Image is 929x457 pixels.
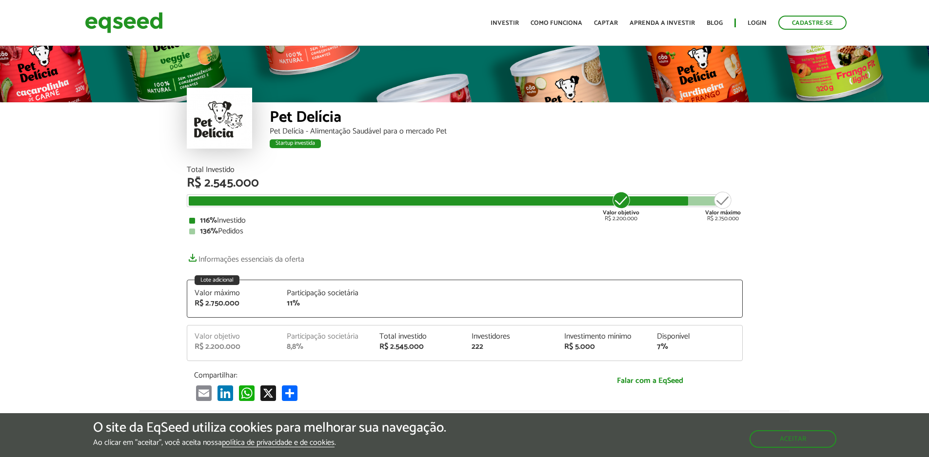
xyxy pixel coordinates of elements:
[657,343,735,351] div: 7%
[200,225,218,238] strong: 136%
[287,289,365,297] div: Participação societária
[195,300,273,307] div: R$ 2.750.000
[93,438,446,447] p: Ao clicar em "aceitar", você aceita nossa .
[194,385,214,401] a: Email
[379,343,457,351] div: R$ 2.545.000
[287,300,365,307] div: 11%
[195,343,273,351] div: R$ 2.200.000
[187,250,304,264] a: Informações essenciais da oferta
[187,177,743,190] div: R$ 2.545.000
[194,371,550,380] p: Compartilhar:
[564,343,642,351] div: R$ 5.000
[379,333,457,341] div: Total investido
[195,333,273,341] div: Valor objetivo
[750,430,836,448] button: Aceitar
[705,208,741,217] strong: Valor máximo
[200,214,217,227] strong: 116%
[472,343,550,351] div: 222
[216,385,235,401] a: LinkedIn
[565,371,735,391] a: Falar com a EqSeed
[564,333,642,341] div: Investimento mínimo
[237,385,257,401] a: WhatsApp
[270,110,743,128] div: Pet Delícia
[189,217,740,225] div: Investido
[258,385,278,401] a: X
[630,20,695,26] a: Aprenda a investir
[603,208,639,217] strong: Valor objetivo
[270,128,743,135] div: Pet Delícia - Alimentação Saudável para o mercado Pet
[189,228,740,235] div: Pedidos
[195,289,273,297] div: Valor máximo
[85,10,163,36] img: EqSeed
[594,20,618,26] a: Captar
[472,333,550,341] div: Investidores
[531,20,582,26] a: Como funciona
[93,420,446,436] h5: O site da EqSeed utiliza cookies para melhorar sua navegação.
[195,275,239,285] div: Lote adicional
[270,139,321,148] div: Startup investida
[748,20,767,26] a: Login
[705,190,741,222] div: R$ 2.750.000
[778,16,847,30] a: Cadastre-se
[280,385,299,401] a: Compartilhar
[603,190,639,222] div: R$ 2.200.000
[222,439,335,447] a: política de privacidade e de cookies
[657,333,735,341] div: Disponível
[287,333,365,341] div: Participação societária
[491,20,519,26] a: Investir
[287,343,365,351] div: 8,8%
[707,20,723,26] a: Blog
[187,166,743,174] div: Total Investido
